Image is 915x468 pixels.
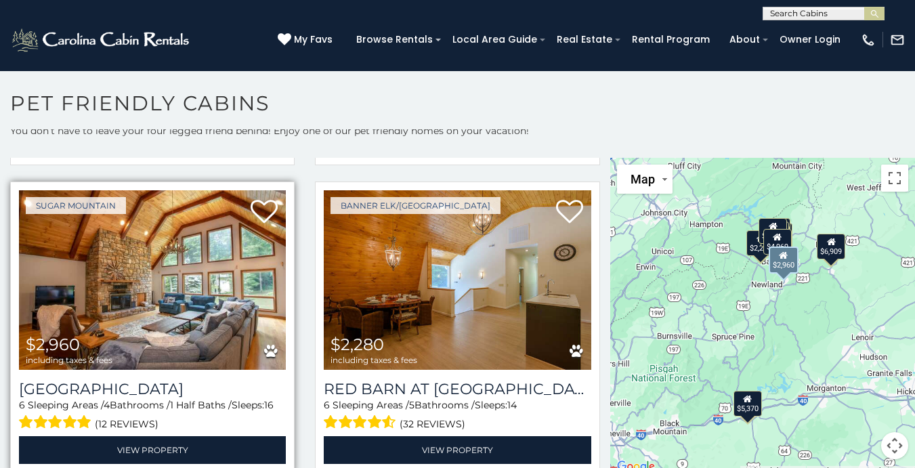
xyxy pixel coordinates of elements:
img: Red Barn at Tiffanys Estate [324,190,591,369]
span: My Favs [294,33,333,47]
span: 5 [409,399,414,411]
span: 6 [324,399,330,411]
span: Map [631,172,655,186]
div: $5,370 [733,390,762,416]
div: Sleeping Areas / Bathrooms / Sleeps: [19,398,286,433]
a: About [723,29,767,50]
h3: Sugar Mountain Lodge [19,380,286,398]
a: Red Barn at [GEOGRAPHIC_DATA] [324,380,591,398]
a: [GEOGRAPHIC_DATA] [19,380,286,398]
a: My Favs [278,33,336,47]
a: Add to favorites [556,198,583,227]
span: (12 reviews) [95,415,158,433]
img: Sugar Mountain Lodge [19,190,286,369]
span: including taxes & fees [26,356,112,364]
img: mail-regular-white.png [890,33,905,47]
button: Toggle fullscreen view [881,165,908,192]
a: Real Estate [550,29,619,50]
span: 4 [104,399,110,411]
a: Red Barn at Tiffanys Estate $2,280 including taxes & fees [324,190,591,369]
span: including taxes & fees [331,356,417,364]
a: Owner Login [773,29,847,50]
h3: Red Barn at Tiffanys Estate [324,380,591,398]
div: $4,969 [763,229,791,255]
img: phone-regular-white.png [861,33,876,47]
button: Change map style [617,165,673,194]
a: Browse Rentals [349,29,440,50]
a: Banner Elk/[GEOGRAPHIC_DATA] [331,197,501,214]
a: Sugar Mountain [26,197,126,214]
a: Rental Program [625,29,717,50]
span: (32 reviews) [400,415,465,433]
span: 6 [19,399,25,411]
div: $2,909 [763,223,792,249]
span: 1 Half Baths / [170,399,232,411]
a: View Property [19,436,286,464]
div: $2,960 [769,246,799,273]
span: $2,280 [331,335,384,354]
a: Local Area Guide [446,29,544,50]
div: Sleeping Areas / Bathrooms / Sleeps: [324,398,591,433]
span: $2,960 [26,335,80,354]
div: $2,841 [759,217,787,243]
a: View Property [324,436,591,464]
span: 14 [507,399,517,411]
a: Sugar Mountain Lodge $2,960 including taxes & fees [19,190,286,369]
a: Add to favorites [251,198,278,227]
span: 16 [264,399,274,411]
img: White-1-2.png [10,26,193,54]
div: $2,280 [746,230,775,255]
div: $6,909 [817,234,845,259]
button: Map camera controls [881,432,908,459]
